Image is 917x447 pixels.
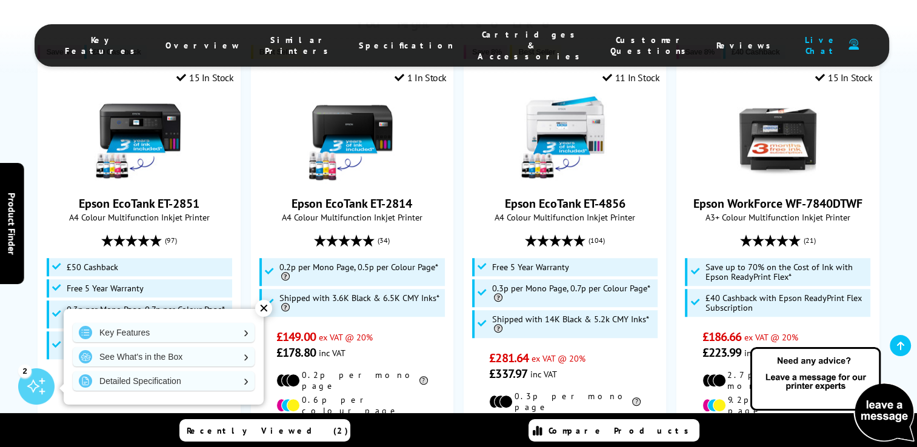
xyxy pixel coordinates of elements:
[94,93,185,184] img: Epson EcoTank ET-2851
[744,331,798,343] span: ex VAT @ 20%
[589,229,605,252] span: (104)
[478,29,586,62] span: Cartridges & Accessories
[265,35,335,56] span: Similar Printers
[489,366,527,382] span: £337.97
[702,329,742,345] span: £186.66
[187,425,348,436] span: Recently Viewed (2)
[683,211,872,223] span: A3+ Colour Multifunction Inkjet Printer
[519,174,610,186] a: Epson EcoTank ET-4856
[610,35,692,56] span: Customer Questions
[849,39,859,50] img: user-headset-duotone.svg
[489,350,529,366] span: £281.64
[6,193,18,255] span: Product Finder
[276,369,428,391] li: 0.2p per mono page
[276,329,316,345] span: £149.00
[73,323,255,342] a: Key Features
[702,345,742,360] span: £223.99
[602,71,659,84] div: 11 In Stock
[395,71,447,84] div: 1 In Stock
[94,174,185,186] a: Epson EcoTank ET-2851
[549,425,695,436] span: Compare Products
[73,371,255,391] a: Detailed Specification
[489,391,641,412] li: 0.3p per mono page
[165,40,241,51] span: Overview
[804,229,816,252] span: (21)
[255,300,272,317] div: ✕
[44,211,233,223] span: A4 Colour Multifunction Inkjet Printer
[179,419,350,442] a: Recently Viewed (2)
[492,314,655,334] span: Shipped with 14K Black & 5.2k CMY Inks*
[702,369,854,391] li: 2.7p per mono page
[292,196,412,211] a: Epson EcoTank ET-2814
[747,345,917,445] img: Open Live Chat window
[276,345,316,360] span: £178.80
[79,196,199,211] a: Epson EcoTank ET-2851
[529,419,699,442] a: Compare Products
[532,353,585,364] span: ex VAT @ 20%
[519,93,610,184] img: Epson EcoTank ET-4856
[307,174,398,186] a: Epson EcoTank ET-2814
[716,40,777,51] span: Reviews
[693,196,862,211] a: Epson WorkForce WF-7840DTWF
[319,347,345,359] span: inc VAT
[176,71,233,84] div: 15 In Stock
[279,262,442,282] span: 0.2p per Mono Page, 0.5p per Colour Page*
[470,211,659,223] span: A4 Colour Multifunction Inkjet Printer
[359,40,453,51] span: Specification
[744,347,771,359] span: inc VAT
[279,293,442,313] span: Shipped with 3.6K Black & 6.5K CMY Inks*
[705,293,867,313] span: £40 Cashback with Epson ReadyPrint Flex Subscription
[702,394,854,416] li: 9.2p per colour page
[258,211,447,223] span: A4 Colour Multifunction Inkjet Printer
[73,347,255,366] a: See What's in the Box
[505,196,625,211] a: Epson EcoTank ET-4856
[64,412,215,434] li: 0.3p per mono page
[65,35,141,56] span: Key Features
[705,262,867,282] span: Save up to 70% on the Cost of Ink with Epson ReadyPrint Flex*
[492,283,655,303] span: 0.3p per Mono Page, 0.7p per Colour Page*
[67,283,144,293] span: Free 5 Year Warranty
[530,368,557,380] span: inc VAT
[276,394,428,416] li: 0.6p per colour page
[67,262,118,272] span: £50 Cashback
[307,93,398,184] img: Epson EcoTank ET-2814
[319,331,373,343] span: ex VAT @ 20%
[732,174,823,186] a: Epson WorkForce WF-7840DTWF
[378,229,390,252] span: (34)
[165,229,177,252] span: (97)
[732,93,823,184] img: Epson WorkForce WF-7840DTWF
[801,35,842,56] span: Live Chat
[18,364,32,377] div: 2
[815,71,872,84] div: 15 In Stock
[492,262,569,272] span: Free 5 Year Warranty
